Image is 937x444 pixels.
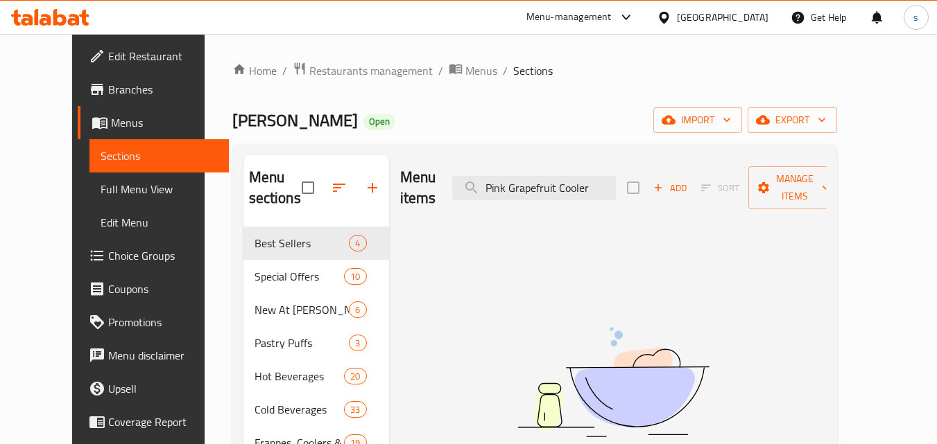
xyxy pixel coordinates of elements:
div: Cold Beverages33 [243,393,389,426]
span: Add [651,180,689,196]
span: [PERSON_NAME] [232,105,358,136]
a: Choice Groups [78,239,229,272]
div: items [349,301,366,318]
span: s [913,10,918,25]
nav: breadcrumb [232,62,837,80]
li: / [438,62,443,79]
span: Manage items [759,170,830,205]
span: Coverage Report [108,414,218,430]
a: Restaurants management [293,62,433,80]
div: Menu-management [526,9,612,26]
span: Open [363,116,395,127]
div: items [344,401,366,418]
a: Home [232,62,277,79]
span: Menus [111,114,218,131]
div: New At [PERSON_NAME]6 [243,293,389,326]
span: import [664,112,731,129]
span: Best Sellers [255,235,350,251]
a: Sections [89,139,229,172]
button: Manage items [748,166,841,209]
span: Upsell [108,380,218,397]
span: 3 [350,337,366,350]
button: Add section [356,171,389,204]
span: Cold Beverages [255,401,345,418]
a: Edit Restaurant [78,39,229,73]
div: items [349,235,366,251]
li: / [282,62,287,79]
span: Sections [513,62,553,79]
a: Coverage Report [78,405,229,438]
span: Pastry Puffs [255,335,350,351]
span: export [759,112,826,129]
button: export [748,107,837,133]
span: Special Offers [255,268,345,285]
a: Coupons [78,272,229,305]
span: Promotions [108,314,218,330]
span: Menu disclaimer [108,347,218,364]
div: Best Sellers4 [243,227,389,260]
a: Upsell [78,372,229,405]
span: 20 [345,370,366,383]
span: Menus [465,62,497,79]
a: Menus [449,62,497,80]
span: Select all sections [293,173,323,202]
li: / [503,62,508,79]
span: Hot Beverages [255,368,345,384]
div: Special Offers10 [243,260,389,293]
span: Coupons [108,281,218,297]
div: Hot Beverages20 [243,359,389,393]
span: Sort sections [323,171,356,204]
h2: Menu sections [249,167,302,208]
span: Branches [108,81,218,98]
span: Choice Groups [108,247,218,264]
span: Restaurants management [309,62,433,79]
span: Edit Restaurant [108,48,218,64]
span: Add item [648,177,692,199]
span: 4 [350,237,366,250]
span: 33 [345,403,366,416]
span: 6 [350,303,366,317]
a: Edit Menu [89,206,229,239]
input: search [452,176,616,200]
a: Branches [78,73,229,106]
a: Full Menu View [89,172,229,206]
span: Sections [101,148,218,164]
h2: Menu items [400,167,436,208]
a: Menus [78,106,229,139]
button: Add [648,177,692,199]
a: Promotions [78,305,229,339]
span: Full Menu View [101,181,218,197]
span: 10 [345,270,366,283]
a: Menu disclaimer [78,339,229,372]
span: New At [PERSON_NAME] [255,301,350,318]
div: items [344,268,366,285]
div: items [344,368,366,384]
div: [GEOGRAPHIC_DATA] [677,10,768,25]
button: import [653,107,742,133]
div: Open [363,114,395,130]
div: items [349,335,366,351]
div: New At Tims [255,301,350,318]
div: Pastry Puffs3 [243,326,389,359]
span: Edit Menu [101,214,218,231]
span: Select section first [692,177,748,199]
